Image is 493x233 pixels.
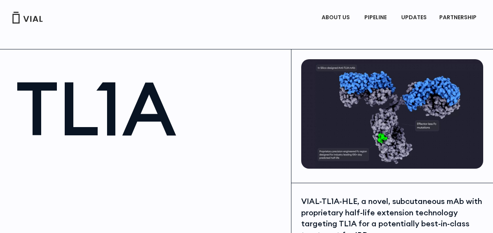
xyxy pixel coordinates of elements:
[315,11,358,24] a: ABOUT USMenu Toggle
[395,11,433,24] a: UPDATES
[12,12,43,24] img: Vial Logo
[301,59,483,169] img: TL1A antibody diagram.
[16,71,283,146] h1: TL1A
[358,11,395,24] a: PIPELINEMenu Toggle
[433,11,485,24] a: PARTNERSHIPMenu Toggle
